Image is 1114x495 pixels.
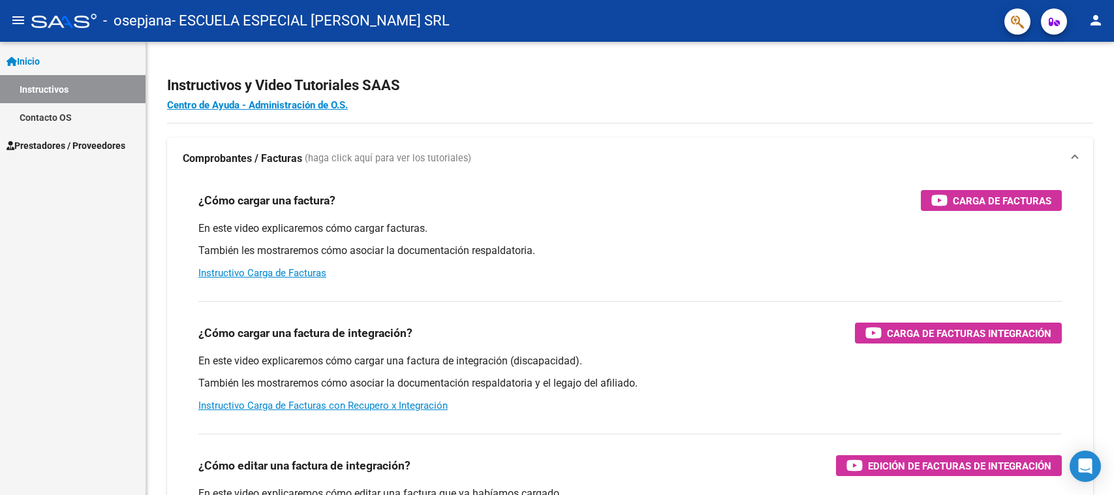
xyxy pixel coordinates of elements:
h3: ¿Cómo editar una factura de integración? [198,456,410,475]
h3: ¿Cómo cargar una factura? [198,191,335,210]
button: Carga de Facturas Integración [855,323,1062,343]
span: (haga click aquí para ver los tutoriales) [305,152,471,166]
span: - ESCUELA ESPECIAL [PERSON_NAME] SRL [172,7,450,35]
a: Instructivo Carga de Facturas con Recupero x Integración [198,400,448,411]
div: Open Intercom Messenger [1070,451,1101,482]
mat-icon: person [1088,12,1104,28]
p: En este video explicaremos cómo cargar una factura de integración (discapacidad). [198,354,1062,368]
p: En este video explicaremos cómo cargar facturas. [198,221,1062,236]
a: Instructivo Carga de Facturas [198,267,326,279]
p: También les mostraremos cómo asociar la documentación respaldatoria y el legajo del afiliado. [198,376,1062,391]
mat-icon: menu [10,12,26,28]
p: También les mostraremos cómo asociar la documentación respaldatoria. [198,244,1062,258]
span: Carga de Facturas Integración [887,325,1051,342]
span: Carga de Facturas [953,193,1051,209]
span: Inicio [7,54,40,69]
mat-expansion-panel-header: Comprobantes / Facturas (haga click aquí para ver los tutoriales) [167,138,1093,180]
span: Edición de Facturas de integración [868,458,1051,474]
strong: Comprobantes / Facturas [183,152,302,166]
span: Prestadores / Proveedores [7,138,125,153]
h2: Instructivos y Video Tutoriales SAAS [167,73,1093,98]
span: - osepjana [103,7,172,35]
h3: ¿Cómo cargar una factura de integración? [198,324,412,342]
button: Carga de Facturas [921,190,1062,211]
a: Centro de Ayuda - Administración de O.S. [167,99,348,111]
button: Edición de Facturas de integración [836,455,1062,476]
